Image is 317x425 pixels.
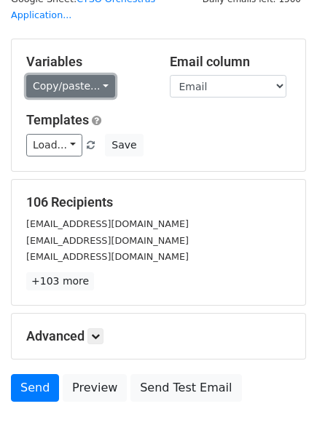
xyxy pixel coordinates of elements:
[26,54,148,70] h5: Variables
[26,328,291,344] h5: Advanced
[26,272,94,290] a: +103 more
[105,134,143,156] button: Save
[26,134,82,156] a: Load...
[244,355,317,425] iframe: Chat Widget
[26,112,89,127] a: Templates
[26,235,189,246] small: [EMAIL_ADDRESS][DOMAIN_NAME]
[26,194,291,210] h5: 106 Recipients
[130,374,241,402] a: Send Test Email
[26,75,115,98] a: Copy/paste...
[26,251,189,262] small: [EMAIL_ADDRESS][DOMAIN_NAME]
[63,374,127,402] a: Preview
[170,54,291,70] h5: Email column
[26,218,189,229] small: [EMAIL_ADDRESS][DOMAIN_NAME]
[11,374,59,402] a: Send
